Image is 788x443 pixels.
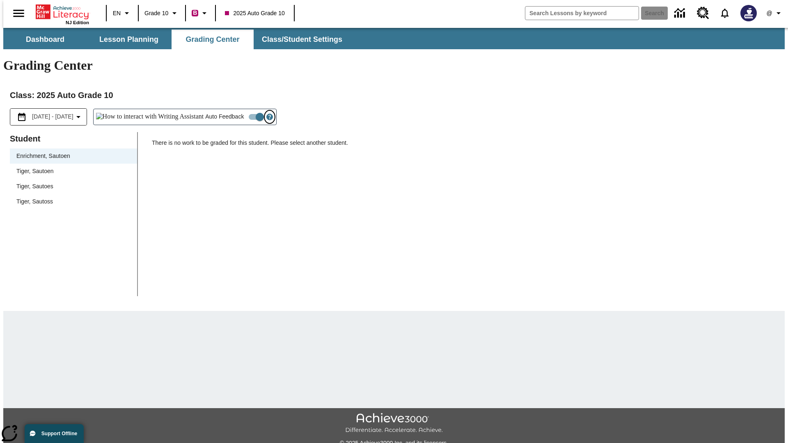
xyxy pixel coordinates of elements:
[740,5,757,21] img: Avatar
[193,8,197,18] span: B
[16,167,54,176] div: Tiger, Sautoen
[16,182,53,191] div: Tiger, Sautoes
[66,20,89,25] span: NJ Edition
[714,2,735,24] a: Notifications
[3,28,785,49] div: SubNavbar
[16,197,53,206] div: Tiger, Sautoss
[113,9,121,18] span: EN
[186,35,239,44] span: Grading Center
[36,4,89,20] a: Home
[144,9,168,18] span: Grade 10
[172,30,254,49] button: Grading Center
[10,194,137,209] div: Tiger, Sautoss
[32,112,73,121] span: [DATE] - [DATE]
[3,58,785,73] h1: Grading Center
[766,9,772,18] span: @
[141,6,183,21] button: Grade: Grade 10, Select a grade
[99,35,158,44] span: Lesson Planning
[762,6,788,21] button: Profile/Settings
[16,152,70,160] div: Enrichment, Sautoen
[525,7,639,20] input: search field
[36,3,89,25] div: Home
[262,35,342,44] span: Class/Student Settings
[4,30,86,49] button: Dashboard
[188,6,213,21] button: Boost Class color is violet red. Change class color
[10,132,137,145] p: Student
[205,112,244,121] span: Auto Feedback
[10,164,137,179] div: Tiger, Sautoen
[3,30,350,49] div: SubNavbar
[73,112,83,122] svg: Collapse Date Range Filter
[10,148,137,164] div: Enrichment, Sautoen
[25,424,84,443] button: Support Offline
[14,112,83,122] button: Select the date range menu item
[88,30,170,49] button: Lesson Planning
[7,1,31,25] button: Open side menu
[152,139,778,153] p: There is no work to be graded for this student. Please select another student.
[96,113,204,121] img: How to interact with Writing Assistant
[255,30,349,49] button: Class/Student Settings
[735,2,762,24] button: Select a new avatar
[41,431,77,436] span: Support Offline
[26,35,64,44] span: Dashboard
[345,413,443,434] img: Achieve3000 Differentiate Accelerate Achieve
[692,2,714,24] a: Resource Center, Will open in new tab
[669,2,692,25] a: Data Center
[10,89,778,102] h2: Class : 2025 Auto Grade 10
[10,179,137,194] div: Tiger, Sautoes
[109,6,135,21] button: Language: EN, Select a language
[263,109,276,125] button: Open Help for Writing Assistant
[225,9,284,18] span: 2025 Auto Grade 10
